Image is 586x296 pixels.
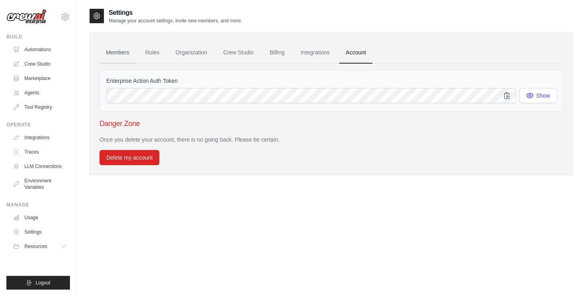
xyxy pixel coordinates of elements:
a: Crew Studio [217,42,260,64]
a: Integrations [294,42,336,64]
span: Logout [36,280,50,286]
div: Build [6,34,70,40]
button: Delete my account [100,150,159,165]
h3: Danger Zone [100,118,563,129]
a: Tool Registry [10,101,70,114]
a: Usage [10,211,70,224]
a: Settings [10,226,70,238]
label: Enterprise Action Auth Token [106,77,556,85]
img: Logo [6,9,46,24]
p: Manage your account settings, invite new members, and more. [109,18,242,24]
button: Resources [10,240,70,253]
a: Marketplace [10,72,70,85]
a: Environment Variables [10,174,70,194]
a: Automations [10,43,70,56]
div: Operate [6,122,70,128]
a: Account [339,42,373,64]
a: Traces [10,146,70,158]
div: Manage [6,202,70,208]
a: Roles [139,42,166,64]
a: Organization [169,42,213,64]
span: Resources [24,243,47,250]
a: Crew Studio [10,58,70,70]
p: Once you delete your account, there is no going back. Please be certain. [100,136,563,144]
h2: Settings [109,8,242,18]
button: Show [519,88,557,103]
a: Billing [263,42,291,64]
a: Agents [10,86,70,99]
a: Integrations [10,131,70,144]
a: LLM Connections [10,160,70,173]
button: Logout [6,276,70,290]
a: Members [100,42,136,64]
